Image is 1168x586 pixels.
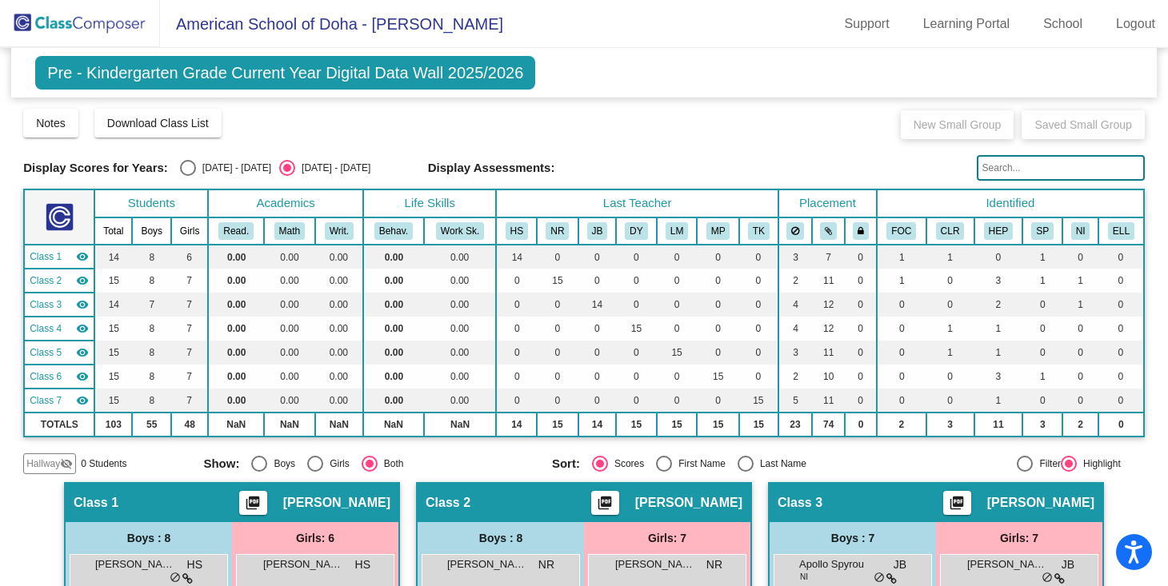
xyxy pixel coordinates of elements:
[845,269,877,293] td: 0
[23,109,78,138] button: Notes
[315,293,364,317] td: 0.00
[160,11,503,37] span: American School of Doha - [PERSON_NAME]
[812,365,845,389] td: 10
[428,161,555,175] span: Display Assessments:
[94,189,208,217] th: Students
[315,389,364,413] td: 0.00
[537,293,578,317] td: 0
[208,341,264,365] td: 0.00
[496,269,537,293] td: 0
[845,389,877,413] td: 0
[845,413,877,437] td: 0
[30,249,62,264] span: Class 1
[424,293,497,317] td: 0.00
[496,189,778,217] th: Last Teacher
[987,495,1094,511] span: [PERSON_NAME]
[264,269,314,293] td: 0.00
[748,222,770,240] button: TK
[845,341,877,365] td: 0
[315,341,364,365] td: 0.00
[974,389,1023,413] td: 1
[264,389,314,413] td: 0.00
[877,317,926,341] td: 0
[926,293,974,317] td: 0
[812,245,845,269] td: 7
[264,317,314,341] td: 0.00
[1033,456,1061,471] div: Filter
[243,495,262,517] mat-icon: picture_as_pdf
[739,245,778,269] td: 0
[208,269,264,293] td: 0.00
[578,317,616,341] td: 0
[706,222,730,240] button: MP
[778,245,812,269] td: 3
[132,389,171,413] td: 8
[295,161,370,175] div: [DATE] - [DATE]
[697,365,738,389] td: 15
[616,245,657,269] td: 0
[424,317,497,341] td: 0.00
[315,245,364,269] td: 0.00
[132,217,171,245] th: Boys
[239,491,267,515] button: Print Students Details
[974,413,1023,437] td: 11
[926,341,974,365] td: 1
[552,456,888,472] mat-radio-group: Select an option
[537,269,578,293] td: 15
[378,456,404,471] div: Both
[1071,222,1090,240] button: NI
[208,365,264,389] td: 0.00
[1062,217,1098,245] th: Non Independent Work Habits
[578,293,616,317] td: 14
[24,317,94,341] td: Diane Younes - No Class Name
[616,317,657,341] td: 15
[264,341,314,365] td: 0.00
[697,293,738,317] td: 0
[537,389,578,413] td: 0
[616,341,657,365] td: 0
[1062,269,1098,293] td: 1
[877,217,926,245] th: Focus concerns
[24,269,94,293] td: Natalia Robbins - No Class Name
[274,222,305,240] button: Math
[778,217,812,245] th: Keep away students
[496,341,537,365] td: 0
[877,269,926,293] td: 1
[666,222,688,240] button: LM
[635,495,742,511] span: [PERSON_NAME]
[171,413,208,437] td: 48
[208,317,264,341] td: 0.00
[264,293,314,317] td: 0.00
[424,269,497,293] td: 0.00
[739,389,778,413] td: 15
[325,222,354,240] button: Writ.
[267,456,295,471] div: Boys
[30,393,62,408] span: Class 7
[171,269,208,293] td: 7
[578,413,616,437] td: 14
[24,413,94,437] td: TOTALS
[208,389,264,413] td: 0.00
[943,491,971,515] button: Print Students Details
[587,222,608,240] button: JB
[657,365,698,389] td: 0
[1062,389,1098,413] td: 0
[974,217,1023,245] th: Parent requires High Energy
[196,161,271,175] div: [DATE] - [DATE]
[1022,293,1062,317] td: 0
[877,341,926,365] td: 0
[76,274,89,287] mat-icon: visibility
[657,269,698,293] td: 0
[424,245,497,269] td: 0.00
[657,317,698,341] td: 0
[754,456,806,471] div: Last Name
[171,341,208,365] td: 7
[616,365,657,389] td: 0
[739,341,778,365] td: 0
[657,341,698,365] td: 15
[537,245,578,269] td: 0
[60,457,73,470] mat-icon: visibility_off
[203,456,539,472] mat-radio-group: Select an option
[672,456,726,471] div: First Name
[974,245,1023,269] td: 0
